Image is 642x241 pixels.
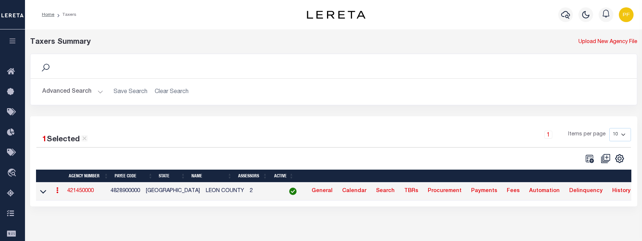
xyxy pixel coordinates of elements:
th: Name: activate to sort column ascending [189,170,235,182]
th: &nbsp; [297,170,631,182]
span: Items per page [568,131,606,139]
a: Automation [526,185,563,197]
a: History [609,185,634,197]
a: Search [373,185,398,197]
a: Calendar [339,185,370,197]
span: 1 [42,136,47,143]
th: Assessors: activate to sort column ascending [235,170,270,182]
img: svg+xml;base64,PHN2ZyB4bWxucz0iaHR0cDovL3d3dy53My5vcmcvMjAwMC9zdmciIHBvaW50ZXItZXZlbnRzPSJub25lIi... [619,7,634,22]
th: Agency Number: activate to sort column ascending [66,170,112,182]
th: Active: activate to sort column ascending [270,170,297,182]
div: Selected [42,134,88,146]
img: check-icon-green.svg [289,188,297,195]
a: Delinquency [566,185,606,197]
a: Payments [468,185,501,197]
a: Upload New Agency File [578,38,637,46]
i: travel_explore [7,169,19,178]
td: 2 [247,182,280,201]
div: Taxers Summary [30,37,483,48]
a: 1 [544,131,552,139]
img: logo-dark.svg [307,11,366,19]
a: Fees [503,185,523,197]
a: TBRs [401,185,422,197]
td: [GEOGRAPHIC_DATA] [143,182,203,201]
a: General [308,185,336,197]
button: Advanced Search [42,85,103,99]
a: Procurement [424,185,465,197]
td: 4828900000 [108,182,143,201]
a: Home [42,13,54,17]
td: LEON COUNTY [203,182,247,201]
a: 421450000 [67,188,94,194]
li: Taxers [54,11,76,18]
th: State: activate to sort column ascending [156,170,189,182]
th: Payee Code: activate to sort column ascending [112,170,156,182]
